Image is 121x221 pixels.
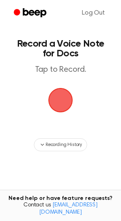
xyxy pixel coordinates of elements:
[5,202,116,216] span: Contact us
[39,202,98,215] a: [EMAIL_ADDRESS][DOMAIN_NAME]
[8,5,54,21] a: Beep
[74,3,113,23] a: Log Out
[46,141,82,148] span: Recording History
[34,138,87,151] button: Recording History
[15,39,106,58] h1: Record a Voice Note for Docs
[48,88,73,112] img: Beep Logo
[15,65,106,75] p: Tap to Record.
